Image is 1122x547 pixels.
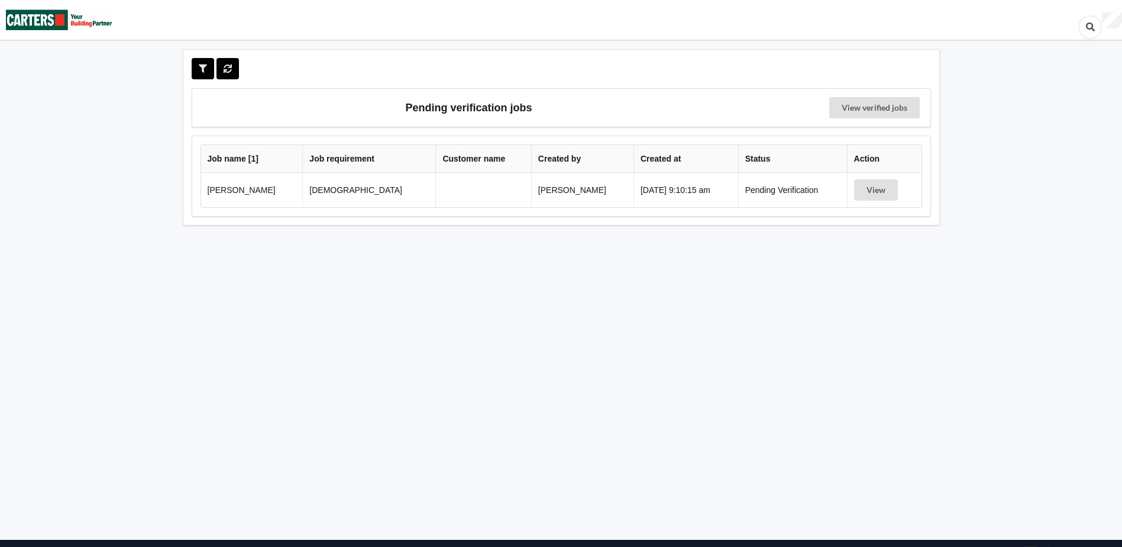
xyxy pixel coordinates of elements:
[633,145,738,173] th: Created at
[201,145,303,173] th: Job name [ 1 ]
[302,173,435,207] td: [DEMOGRAPHIC_DATA]
[201,173,303,207] td: [PERSON_NAME]
[847,145,921,173] th: Action
[854,179,898,201] button: View
[633,173,738,207] td: [DATE] 9:10:15 am
[854,185,900,195] a: View
[738,173,847,207] td: Pending Verification
[435,145,531,173] th: Customer name
[201,97,738,118] h3: Pending verification jobs
[1102,12,1122,29] div: User Profile
[531,145,633,173] th: Created by
[738,145,847,173] th: Status
[302,145,435,173] th: Job requirement
[829,97,920,118] a: View verified jobs
[6,1,112,39] img: Carters
[531,173,633,207] td: [PERSON_NAME]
